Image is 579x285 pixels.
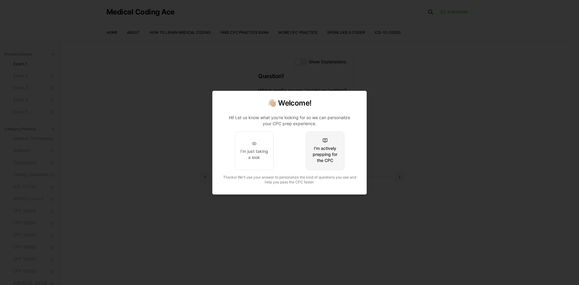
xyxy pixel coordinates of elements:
h2: 👋🏼 Welcome! [220,98,359,108]
div: I'm actively prepping for the CPC [311,145,339,163]
p: Hi! Let us know what you're looking for so we can personalize your CPC prep experience. [225,115,354,127]
button: I'm just taking a look [235,131,274,170]
button: I'm actively prepping for the CPC [306,131,344,170]
span: Thanks! We'll use your answer to personalize the kind of questions you see and help you pass the ... [223,175,356,184]
div: I'm just taking a look [240,148,268,160]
